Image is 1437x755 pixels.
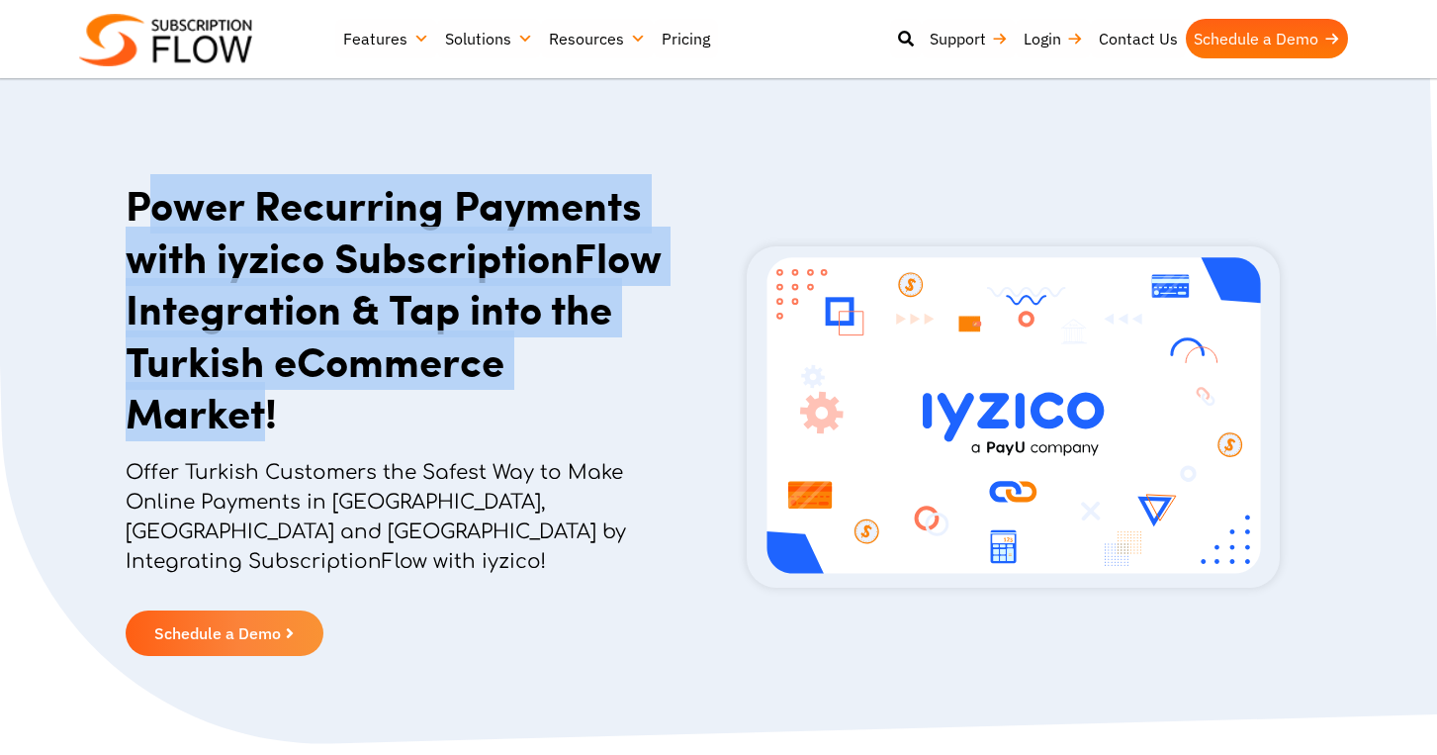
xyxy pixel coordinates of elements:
[654,19,718,58] a: Pricing
[1091,19,1186,58] a: Contact Us
[79,14,252,66] img: Subscriptionflow
[126,611,323,656] a: Schedule a Demo
[437,19,541,58] a: Solutions
[1186,19,1348,58] a: Schedule a Demo
[335,19,437,58] a: Features
[154,625,281,641] span: Schedule a Demo
[126,458,665,597] p: Offer Turkish Customers the Safest Way to Make Online Payments in [GEOGRAPHIC_DATA], [GEOGRAPHIC_...
[922,19,1016,58] a: Support
[126,178,665,438] h1: Power Recurring Payments with iyzico SubscriptionFlow Integration & Tap into the Turkish eCommerc...
[1016,19,1091,58] a: Login
[541,19,654,58] a: Resources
